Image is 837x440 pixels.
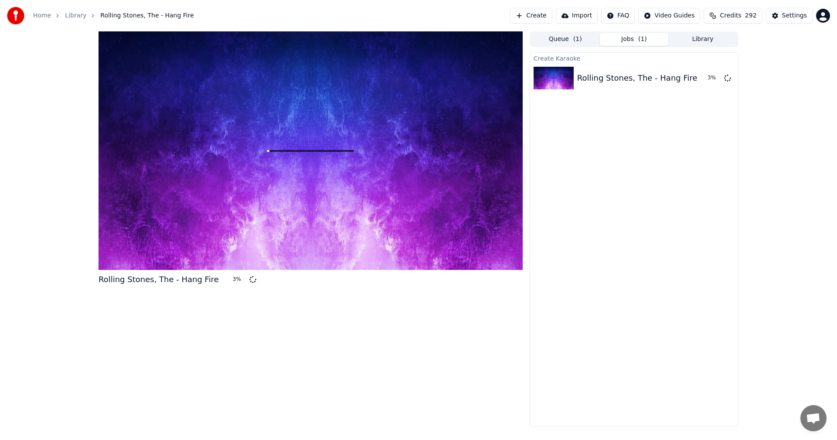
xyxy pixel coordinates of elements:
a: Open chat [800,405,827,431]
button: Library [668,33,737,46]
button: Queue [531,33,600,46]
div: Create Karaoke [530,53,738,63]
span: ( 1 ) [573,35,582,44]
div: 3 % [708,75,721,82]
span: Rolling Stones, The - Hang Fire [100,11,194,20]
div: 3 % [233,276,246,283]
div: Rolling Stones, The - Hang Fire [99,273,219,286]
div: Settings [782,11,807,20]
button: FAQ [601,8,635,24]
span: ( 1 ) [638,35,647,44]
nav: breadcrumb [33,11,194,20]
button: Create [510,8,552,24]
button: Import [556,8,598,24]
div: Rolling Stones, The - Hang Fire [577,72,697,84]
a: Home [33,11,51,20]
span: 292 [745,11,757,20]
img: youka [7,7,24,24]
button: Jobs [600,33,669,46]
button: Video Guides [638,8,700,24]
button: Credits292 [704,8,762,24]
span: Credits [720,11,741,20]
button: Settings [766,8,813,24]
a: Library [65,11,86,20]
